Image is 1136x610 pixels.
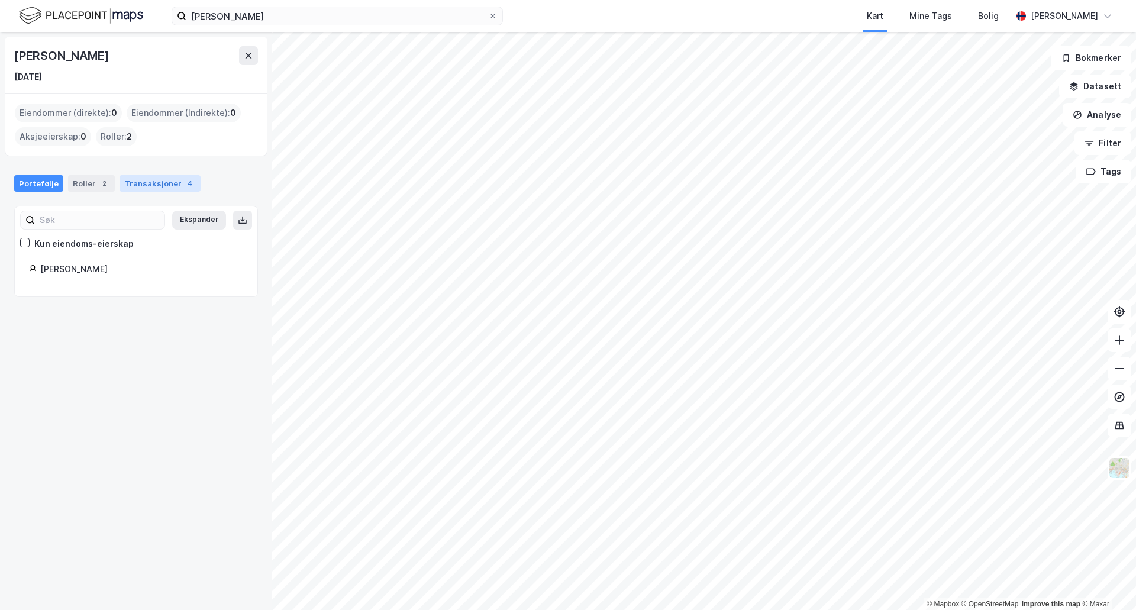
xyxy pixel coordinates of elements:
div: [PERSON_NAME] [14,46,111,65]
div: Aksjeeierskap : [15,127,91,146]
div: [DATE] [14,70,42,84]
div: Bolig [978,9,999,23]
button: Ekspander [172,211,226,230]
div: Portefølje [14,175,63,192]
div: 4 [184,177,196,189]
div: Transaksjoner [120,175,201,192]
a: Mapbox [927,600,959,608]
button: Tags [1076,160,1131,183]
iframe: Chat Widget [1077,553,1136,610]
div: Mine Tags [909,9,952,23]
div: Eiendommer (direkte) : [15,104,122,122]
button: Bokmerker [1051,46,1131,70]
span: 2 [127,130,132,144]
span: 0 [111,106,117,120]
button: Filter [1074,131,1131,155]
a: Improve this map [1022,600,1080,608]
input: Søk på adresse, matrikkel, gårdeiere, leietakere eller personer [186,7,488,25]
a: OpenStreetMap [961,600,1019,608]
div: Eiendommer (Indirekte) : [127,104,241,122]
div: Roller [68,175,115,192]
img: Z [1108,457,1131,479]
div: Kun eiendoms-eierskap [34,237,134,251]
div: [PERSON_NAME] [1031,9,1098,23]
div: Roller : [96,127,137,146]
span: 0 [230,106,236,120]
div: 2 [98,177,110,189]
input: Søk [35,211,164,229]
button: Datasett [1059,75,1131,98]
img: logo.f888ab2527a4732fd821a326f86c7f29.svg [19,5,143,26]
span: 0 [80,130,86,144]
div: Kontrollprogram for chat [1077,553,1136,610]
div: Kart [867,9,883,23]
button: Analyse [1063,103,1131,127]
div: [PERSON_NAME] [40,262,243,276]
